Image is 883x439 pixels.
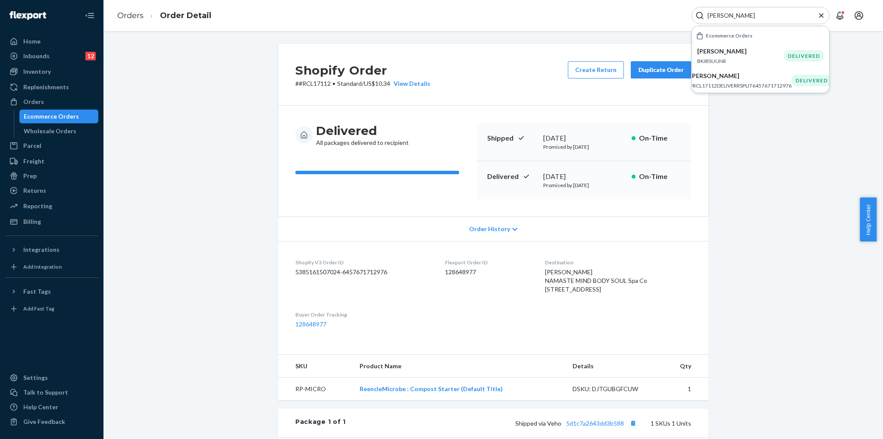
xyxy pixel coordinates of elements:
button: Open account menu [850,7,867,24]
a: Add Integration [5,260,98,274]
a: 128648977 [295,320,326,328]
a: Reporting [5,199,98,213]
button: Create Return [568,61,624,78]
a: Wholesale Orders [19,124,99,138]
div: Inventory [23,67,51,76]
div: Duplicate Order [638,66,684,74]
button: Give Feedback [5,415,98,429]
ol: breadcrumbs [110,3,218,28]
span: Order History [469,225,510,233]
a: Talk to Support [5,386,98,399]
div: DELIVERED [784,50,824,62]
div: 1 SKUs 1 Units [346,417,691,429]
a: Settings [5,371,98,385]
div: Ecommerce Orders [24,112,79,121]
div: Inbounds [23,52,50,60]
p: # #RCL17112 / US$10.34 [295,79,430,88]
div: All packages delivered to recipient [316,123,409,147]
a: ReencleMicrobe : Compost Starter (Default Title) [360,385,503,392]
span: • [332,80,335,87]
h6: Ecommerce Orders [706,33,752,38]
p: BKIBSUUNR [697,57,784,65]
div: DELIVERED [792,75,832,86]
div: [DATE] [543,172,625,182]
img: Flexport logo [9,11,46,20]
dd: 128648977 [445,268,532,276]
div: Package 1 of 1 [295,417,346,429]
div: Prep [23,172,37,180]
a: Freight [5,154,98,168]
button: View Details [390,79,430,88]
a: Home [5,34,98,48]
svg: Search Icon [695,11,704,20]
a: 5d1c7a2643dd3b588 [566,420,624,427]
div: Give Feedback [23,417,65,426]
a: Returns [5,184,98,198]
a: Replenishments [5,80,98,94]
button: Help Center [860,198,877,241]
div: Help Center [23,403,58,411]
td: RP-MICRO [278,378,353,401]
p: [PERSON_NAME] [697,47,784,56]
div: Reporting [23,202,52,210]
a: Parcel [5,139,98,153]
div: Add Integration [23,263,62,270]
div: Returns [23,186,46,195]
button: Duplicate Order [631,61,691,78]
input: Search Input [704,11,810,20]
a: Inventory [5,65,98,78]
p: Promised by [DATE] [543,143,625,151]
p: On-Time [639,172,681,182]
div: 12 [85,52,96,60]
th: Details [566,355,661,378]
div: Fast Tags [23,287,51,296]
a: Prep [5,169,98,183]
a: Billing [5,215,98,229]
th: Product Name [353,355,566,378]
dt: Shopify V3 Order ID [295,259,431,266]
button: Fast Tags [5,285,98,298]
h2: Shopify Order [295,61,430,79]
div: Talk to Support [23,388,68,397]
div: Add Fast Tag [23,305,54,312]
a: Help Center [5,400,98,414]
p: Promised by [DATE] [543,182,625,189]
h3: Delivered [316,123,409,138]
th: Qty [661,355,708,378]
th: SKU [278,355,353,378]
button: Close Search [817,11,826,20]
p: Delivered [487,172,536,182]
button: Integrations [5,243,98,257]
button: Open notifications [831,7,849,24]
div: Freight [23,157,44,166]
div: Integrations [23,245,59,254]
span: Standard [337,80,362,87]
td: 1 [661,378,708,401]
div: [DATE] [543,133,625,143]
div: Parcel [23,141,41,150]
div: Wholesale Orders [24,127,76,135]
a: Orders [117,11,144,20]
a: Inbounds12 [5,49,98,63]
dd: 5385161507024-6457671712976 [295,268,431,276]
div: Home [23,37,41,46]
a: Orders [5,95,98,109]
div: Billing [23,217,41,226]
p: #RCL17112DELIVERRSPLIT6457671712976 [690,82,792,89]
span: Shipped via Veho [515,420,639,427]
button: Copy tracking number [627,417,639,429]
div: Replenishments [23,83,69,91]
a: Ecommerce Orders [19,110,99,123]
dt: Buyer Order Tracking [295,311,431,318]
p: [PERSON_NAME] [690,72,792,80]
div: Orders [23,97,44,106]
a: Order Detail [160,11,211,20]
p: Shipped [487,133,536,143]
button: Close Navigation [81,7,98,24]
dt: Flexport Order ID [445,259,532,266]
a: Add Fast Tag [5,302,98,316]
div: DSKU: DJTGUBGFCUW [573,385,654,393]
dt: Destination [545,259,691,266]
